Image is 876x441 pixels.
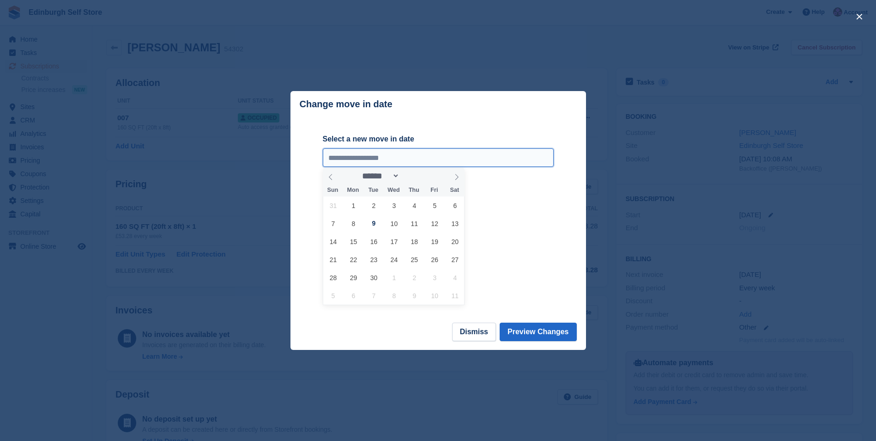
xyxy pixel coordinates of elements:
[444,187,465,193] span: Sat
[324,269,342,287] span: September 28, 2025
[426,269,444,287] span: October 3, 2025
[324,214,342,233] span: September 7, 2025
[365,287,383,305] span: October 7, 2025
[426,287,444,305] span: October 10, 2025
[404,187,424,193] span: Thu
[405,287,423,305] span: October 9, 2025
[426,251,444,269] span: September 26, 2025
[446,251,464,269] span: September 27, 2025
[385,214,403,233] span: September 10, 2025
[405,196,423,214] span: September 4, 2025
[446,287,464,305] span: October 11, 2025
[500,323,577,341] button: Preview Changes
[359,171,399,181] select: Month
[385,233,403,251] span: September 17, 2025
[446,233,464,251] span: September 20, 2025
[365,269,383,287] span: September 30, 2025
[363,187,383,193] span: Tue
[385,287,403,305] span: October 8, 2025
[405,233,423,251] span: September 18, 2025
[405,251,423,269] span: September 25, 2025
[343,187,363,193] span: Mon
[324,196,342,214] span: August 31, 2025
[405,214,423,233] span: September 11, 2025
[405,269,423,287] span: October 2, 2025
[344,196,362,214] span: September 1, 2025
[300,99,393,110] p: Change move in date
[344,251,362,269] span: September 22, 2025
[446,196,464,214] span: September 6, 2025
[385,269,403,287] span: October 1, 2025
[365,196,383,214] span: September 2, 2025
[323,134,554,145] label: Select a new move in date
[424,187,444,193] span: Fri
[344,287,362,305] span: October 6, 2025
[385,196,403,214] span: September 3, 2025
[323,187,343,193] span: Sun
[383,187,404,193] span: Wed
[365,251,383,269] span: September 23, 2025
[385,251,403,269] span: September 24, 2025
[344,214,362,233] span: September 8, 2025
[324,251,342,269] span: September 21, 2025
[452,323,496,341] button: Dismiss
[365,233,383,251] span: September 16, 2025
[344,233,362,251] span: September 15, 2025
[446,269,464,287] span: October 4, 2025
[852,9,867,24] button: close
[426,233,444,251] span: September 19, 2025
[446,214,464,233] span: September 13, 2025
[426,214,444,233] span: September 12, 2025
[344,269,362,287] span: September 29, 2025
[324,287,342,305] span: October 5, 2025
[399,171,429,181] input: Year
[324,233,342,251] span: September 14, 2025
[426,196,444,214] span: September 5, 2025
[365,214,383,233] span: September 9, 2025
